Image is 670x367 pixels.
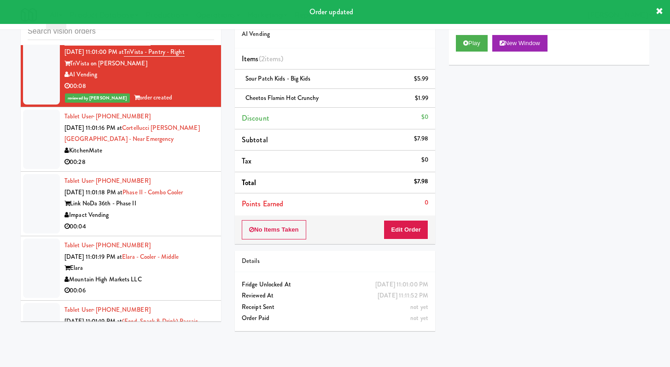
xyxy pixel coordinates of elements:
[242,256,428,267] div: Details
[64,241,151,250] a: Tablet User· [PHONE_NUMBER]
[64,176,151,185] a: Tablet User· [PHONE_NUMBER]
[242,53,283,64] span: Items
[64,262,214,274] div: Elara
[64,274,214,285] div: Mountain High Markets LLC
[415,93,429,104] div: $1.99
[456,35,488,52] button: Play
[64,36,151,46] a: Tablet User· [PHONE_NUMBER]
[259,53,284,64] span: (2 )
[64,157,214,168] div: 00:28
[93,305,151,314] span: · [PHONE_NUMBER]
[64,317,122,326] span: [DATE] 11:01:19 PM at
[421,111,428,123] div: $0
[64,198,214,210] div: Link NoDa 36th - Phase II
[64,252,122,261] span: [DATE] 11:01:19 PM at
[242,134,268,145] span: Subtotal
[122,252,179,261] a: Elara - Cooler - Middle
[64,112,151,121] a: Tablet User· [PHONE_NUMBER]
[242,220,306,239] button: No Items Taken
[414,73,429,85] div: $5.99
[64,221,214,233] div: 00:04
[309,6,353,17] span: Order updated
[93,36,151,45] span: · [PHONE_NUMBER]
[64,123,200,144] a: Cortellucci [PERSON_NAME][GEOGRAPHIC_DATA] - near Emergency
[375,279,428,291] div: [DATE] 11:01:00 PM
[421,154,428,166] div: $0
[93,241,151,250] span: · [PHONE_NUMBER]
[242,198,283,209] span: Points Earned
[93,176,151,185] span: · [PHONE_NUMBER]
[64,210,214,221] div: Impact Vending
[384,220,428,239] button: Edit Order
[64,145,214,157] div: KitchenMate
[414,133,429,145] div: $7.98
[64,285,214,297] div: 00:06
[124,47,185,57] a: TriVista - Pantry - Right
[378,290,428,302] div: [DATE] 11:11:52 PM
[410,303,428,311] span: not yet
[242,313,428,324] div: Order Paid
[492,35,548,52] button: New Window
[64,317,198,337] a: (Food, Snack & Drink) Passaic County Sheriff's Office
[242,279,428,291] div: Fridge Unlocked At
[410,314,428,322] span: not yet
[64,47,124,56] span: [DATE] 11:01:00 PM at
[28,23,214,40] input: Search vision orders
[64,81,214,92] div: 00:08
[21,107,221,172] li: Tablet User· [PHONE_NUMBER][DATE] 11:01:16 PM atCortellucci [PERSON_NAME][GEOGRAPHIC_DATA] - near...
[122,188,183,197] a: Phase II - Combo Cooler
[265,53,281,64] ng-pluralize: items
[134,93,172,102] span: order created
[242,156,251,166] span: Tax
[21,172,221,236] li: Tablet User· [PHONE_NUMBER][DATE] 11:01:18 PM atPhase II - Combo CoolerLink NoDa 36th - Phase III...
[414,176,429,187] div: $7.98
[65,93,130,103] span: reviewed by [PERSON_NAME]
[242,177,256,188] span: Total
[21,32,221,108] li: Tablet User· [PHONE_NUMBER][DATE] 11:01:00 PM atTriVista - Pantry - RightTriVista on [PERSON_NAME...
[64,123,122,132] span: [DATE] 11:01:16 PM at
[425,197,428,209] div: 0
[21,236,221,301] li: Tablet User· [PHONE_NUMBER][DATE] 11:01:19 PM atElara - Cooler - MiddleElaraMountain High Markets...
[64,188,122,197] span: [DATE] 11:01:18 PM at
[64,69,214,81] div: AI Vending
[242,31,428,38] h5: AI Vending
[64,58,214,70] div: TriVista on [PERSON_NAME]
[242,113,269,123] span: Discount
[245,74,311,83] span: Sour Patch Kids - Big Kids
[93,112,151,121] span: · [PHONE_NUMBER]
[242,290,428,302] div: Reviewed At
[245,93,319,102] span: Cheetos Flamin Hot Crunchy
[64,305,151,314] a: Tablet User· [PHONE_NUMBER]
[242,302,428,313] div: Receipt Sent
